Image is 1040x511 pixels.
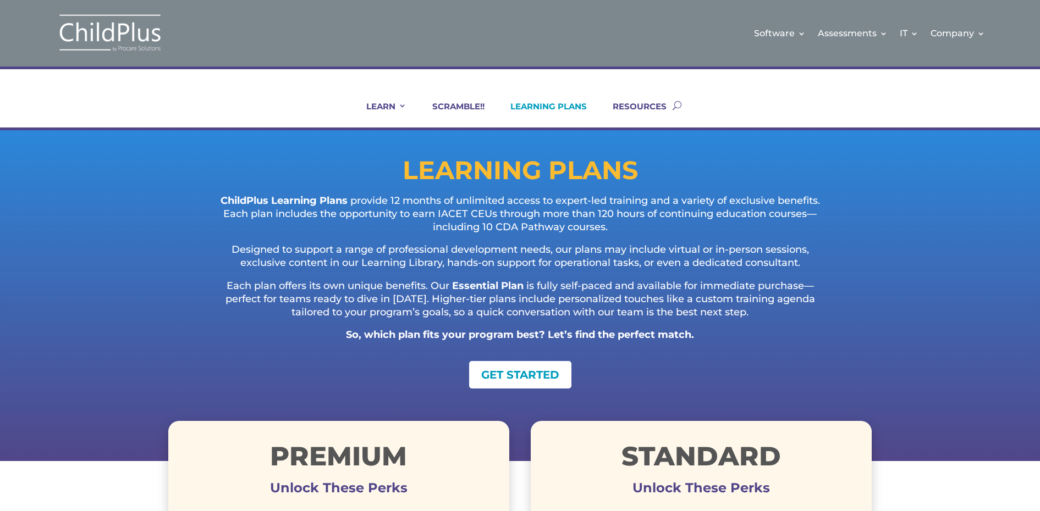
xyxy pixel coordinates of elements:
a: Company [931,11,985,55]
a: Assessments [818,11,888,55]
a: IT [900,11,918,55]
a: LEARN [353,101,406,127]
a: RESOURCES [599,101,667,127]
h1: Premium [168,443,510,475]
p: Each plan offers its own unique benefits. Our is fully self-paced and available for immediate pur... [212,280,828,329]
h3: Unlock These Perks [168,488,510,493]
a: GET STARTED [469,361,571,388]
strong: Essential Plan [452,280,524,292]
strong: So, which plan fits your program best? Let’s find the perfect match. [346,329,694,341]
a: SCRAMBLE!! [419,101,485,127]
strong: ChildPlus Learning Plans [221,195,348,207]
h3: Unlock These Perks [531,488,872,493]
h1: STANDARD [531,443,872,475]
p: provide 12 months of unlimited access to expert-led training and a variety of exclusive benefits.... [212,195,828,243]
a: LEARNING PLANS [497,101,587,127]
h1: LEARNING PLANS [168,158,872,188]
a: Software [754,11,806,55]
p: Designed to support a range of professional development needs, our plans may include virtual or i... [212,243,828,280]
